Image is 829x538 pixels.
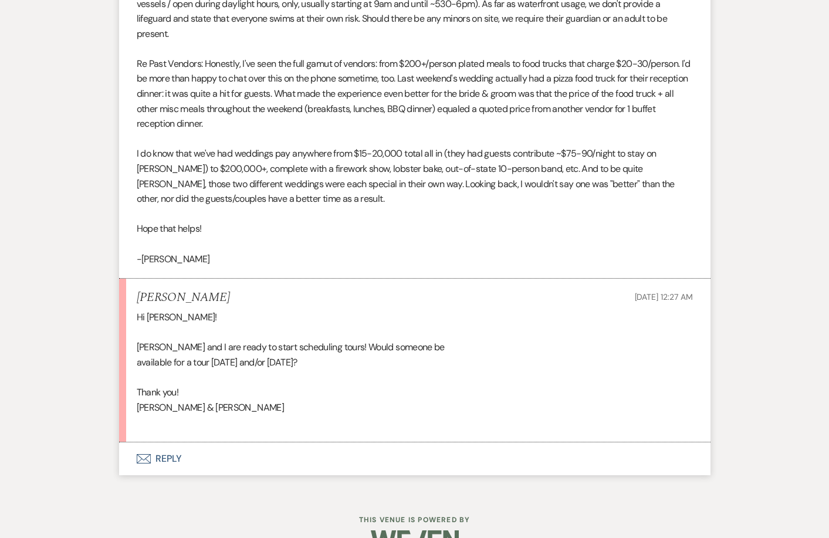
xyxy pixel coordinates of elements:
p: -[PERSON_NAME] [137,252,693,267]
button: Reply [119,442,710,475]
h5: [PERSON_NAME] [137,290,230,305]
p: I do know that we've had weddings pay anywhere from $15-20,000 total all in (they had guests cont... [137,146,693,206]
p: Hope that helps! [137,221,693,236]
p: Re Past Vendors: Honestly, I've seen the full gamut of vendors: from $200+/person plated meals to... [137,56,693,131]
div: Hi [PERSON_NAME]! [PERSON_NAME] and I are ready to start scheduling tours! Would someone be avail... [137,310,693,430]
span: [DATE] 12:27 AM [635,292,693,302]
